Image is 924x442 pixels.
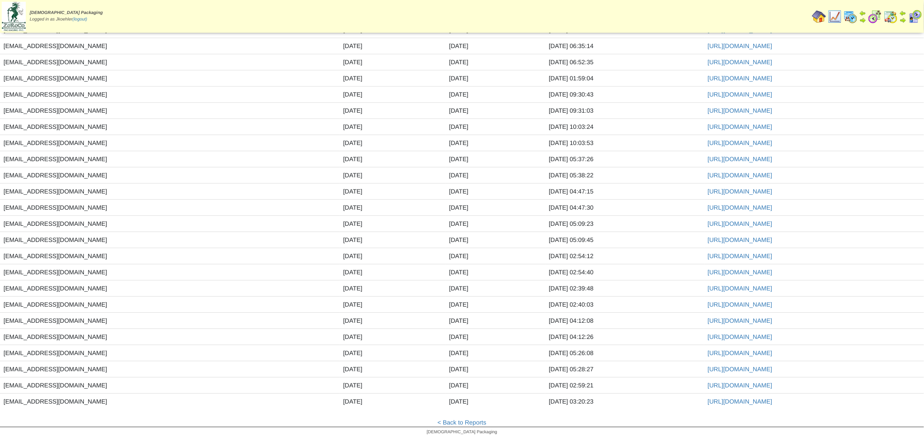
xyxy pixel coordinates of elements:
span: [DEMOGRAPHIC_DATA] Packaging [427,430,497,435]
img: calendarcustomer.gif [908,10,922,24]
td: [DATE] [446,151,545,167]
td: [DATE] [446,200,545,216]
td: [DATE] [446,38,545,54]
td: [DATE] [340,313,446,329]
td: [DATE] [446,297,545,313]
td: [DATE] [340,345,446,361]
td: [DATE] [340,38,446,54]
a: [URL][DOMAIN_NAME] [708,317,772,324]
td: [DATE] [340,280,446,297]
a: [URL][DOMAIN_NAME] [708,59,772,66]
td: [DATE] [446,345,545,361]
td: [DATE] 04:47:30 [545,200,704,216]
td: [DATE] [340,297,446,313]
td: [DATE] [340,394,446,410]
td: [DATE] [446,313,545,329]
td: [DATE] [446,329,545,345]
td: [DATE] [340,151,446,167]
td: [DATE] 04:47:15 [545,183,704,200]
a: [URL][DOMAIN_NAME] [708,349,772,356]
td: [DATE] 05:09:23 [545,216,704,232]
a: [URL][DOMAIN_NAME] [708,139,772,146]
a: [URL][DOMAIN_NAME] [708,285,772,292]
img: arrowright.gif [900,17,907,24]
a: [URL][DOMAIN_NAME] [708,236,772,243]
td: [DATE] 02:54:12 [545,248,704,264]
td: [DATE] 02:40:03 [545,297,704,313]
a: [URL][DOMAIN_NAME] [708,382,772,389]
td: [DATE] 03:20:23 [545,394,704,410]
td: [DATE] [340,232,446,248]
td: [DATE] [446,377,545,394]
td: [DATE] [340,135,446,151]
td: [DATE] [446,86,545,103]
td: [DATE] [340,183,446,200]
td: [DATE] [446,248,545,264]
a: [URL][DOMAIN_NAME] [708,252,772,259]
td: [DATE] 04:12:08 [545,313,704,329]
td: [DATE] [340,377,446,394]
td: [DATE] [446,216,545,232]
td: [DATE] [446,70,545,86]
img: line_graph.gif [828,10,842,24]
td: [DATE] 05:09:45 [545,232,704,248]
a: [URL][DOMAIN_NAME] [708,220,772,227]
a: [URL][DOMAIN_NAME] [708,42,772,49]
td: [DATE] [340,264,446,280]
td: [DATE] [446,103,545,119]
td: [DATE] 05:37:26 [545,151,704,167]
td: [DATE] [340,200,446,216]
td: [DATE] [446,183,545,200]
span: Logged in as Jkoehler [30,10,103,21]
td: [DATE] 04:12:26 [545,329,704,345]
img: calendarinout.gif [884,10,898,24]
td: [DATE] 05:26:08 [545,345,704,361]
span: [DEMOGRAPHIC_DATA] Packaging [30,10,103,15]
td: [DATE] 10:03:53 [545,135,704,151]
a: [URL][DOMAIN_NAME] [708,75,772,82]
td: [DATE] [340,70,446,86]
td: [DATE] [340,361,446,377]
td: [DATE] [446,361,545,377]
td: [DATE] 06:52:35 [545,54,704,70]
td: [DATE] [340,167,446,183]
img: calendarblend.gif [868,10,882,24]
td: [DATE] 06:35:14 [545,38,704,54]
td: [DATE] [340,216,446,232]
a: [URL][DOMAIN_NAME] [708,301,772,308]
a: [URL][DOMAIN_NAME] [708,398,772,405]
a: [URL][DOMAIN_NAME] [708,123,772,130]
img: calendarprod.gif [844,10,858,24]
td: [DATE] [340,103,446,119]
img: arrowleft.gif [859,10,866,17]
a: [URL][DOMAIN_NAME] [708,269,772,276]
a: [URL][DOMAIN_NAME] [708,366,772,373]
td: [DATE] [446,119,545,135]
td: [DATE] [446,167,545,183]
img: arrowright.gif [859,17,866,24]
img: arrowleft.gif [900,10,907,17]
a: [URL][DOMAIN_NAME] [708,333,772,340]
a: < Back to Reports [438,419,486,426]
td: [DATE] [340,119,446,135]
a: [URL][DOMAIN_NAME] [708,188,772,195]
td: [DATE] 09:31:03 [545,103,704,119]
td: [DATE] [446,280,545,297]
img: zoroco-logo-small.webp [2,2,26,31]
td: [DATE] 02:54:40 [545,264,704,280]
td: [DATE] 05:38:22 [545,167,704,183]
td: [DATE] [340,248,446,264]
td: [DATE] [446,232,545,248]
td: [DATE] 01:59:04 [545,70,704,86]
a: [URL][DOMAIN_NAME] [708,107,772,114]
td: [DATE] 02:39:48 [545,280,704,297]
td: [DATE] [446,264,545,280]
td: [DATE] [446,394,545,410]
a: [URL][DOMAIN_NAME] [708,172,772,179]
td: [DATE] [340,86,446,103]
a: (logout) [72,17,87,22]
td: [DATE] [446,54,545,70]
td: [DATE] 05:28:27 [545,361,704,377]
td: [DATE] [446,135,545,151]
a: [URL][DOMAIN_NAME] [708,204,772,211]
